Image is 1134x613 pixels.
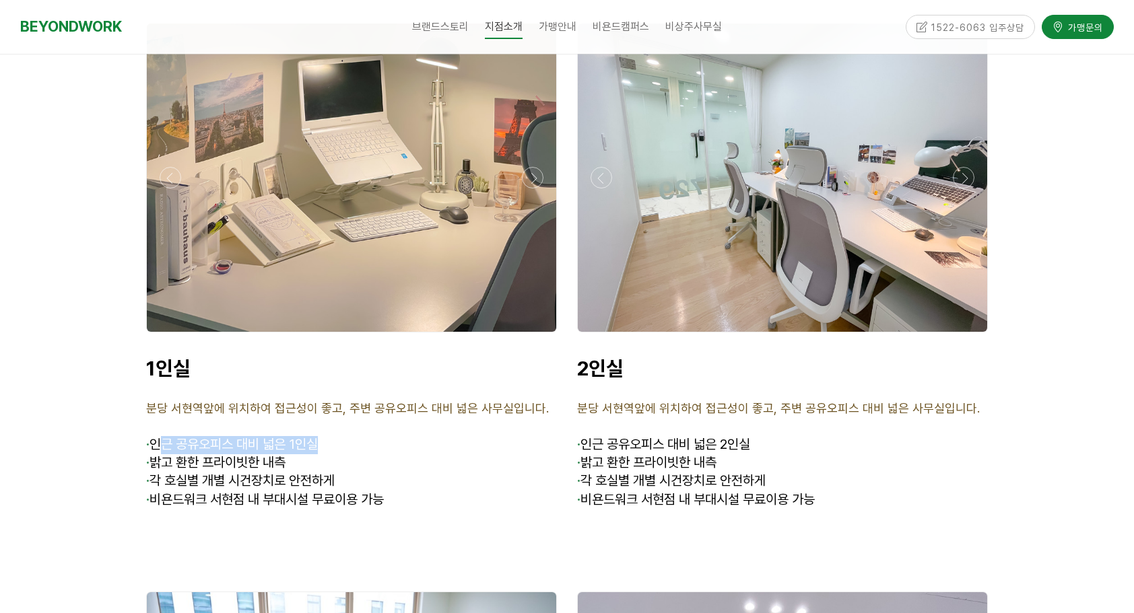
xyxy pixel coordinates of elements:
[577,491,815,507] span: 비욘드워크 서현점 내 부대시설 무료이용 가능
[577,454,716,470] span: 밝고 환한 프라이빗한 내측
[146,436,149,452] span: ·
[531,10,585,44] a: 가맹안내
[477,10,531,44] a: 지점소개
[485,15,523,39] span: 지점소개
[1042,13,1114,37] a: 가맹문의
[577,401,980,415] span: 분당 서현역앞에 위치하여 접근성이 좋고, 주변 공유오피스 대비 넓은 사무실입니다.
[593,20,649,33] span: 비욘드캠퍼스
[146,491,149,507] strong: ·
[146,356,191,380] strong: 1인실
[585,10,657,44] a: 비욘드캠퍼스
[657,10,730,44] a: 비상주사무실
[580,436,750,452] span: 인근 공유오피스 대비 넓은 2인실
[577,472,766,489] span: 각 호실별 개별 시건장치로 안전하게
[577,472,580,489] strong: ·
[404,10,477,44] a: 브랜드스토리
[20,14,122,39] a: BEYONDWORK
[577,436,580,452] span: ·
[1064,19,1103,32] span: 가맹문의
[149,436,318,452] span: 인근 공유오피스 대비 넓은 1인실
[412,20,469,33] span: 브랜드스토리
[577,491,580,507] strong: ·
[577,356,624,380] strong: 2인실
[146,454,149,470] strong: ·
[665,20,722,33] span: 비상주사무실
[539,20,576,33] span: 가맹안내
[146,491,384,507] span: 비욘드워크 서현점 내 부대시설 무료이용 가능
[146,401,549,415] span: 분당 서현역앞에 위치하여 접근성이 좋고, 주변 공유오피스 대비 넓은 사무실입니다.
[146,472,335,489] span: 각 호실별 개별 시건장치로 안전하게
[577,454,580,470] strong: ·
[146,454,286,470] span: 밝고 환한 프라이빗한 내측
[146,472,149,489] strong: ·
